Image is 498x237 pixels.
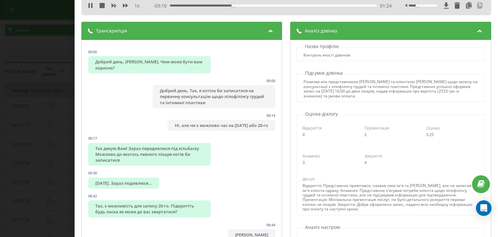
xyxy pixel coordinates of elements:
[364,132,417,137] div: 2
[88,143,211,166] div: Так дякую Вам! Зараз передивлюся під кільбаску Можливо до якогось певного лікаря хотів би записатися
[153,85,275,108] div: Добрий день. Так, я хотіла би записатися на первинну консультацію щодо ліпофілінгу грудей та інти...
[267,78,276,83] div: 00:00
[364,125,389,131] span: Презентація
[426,132,479,137] div: 3.25
[416,4,419,7] div: Accessibility label
[135,3,139,9] span: 1 x
[88,49,97,54] div: 00:00
[303,160,355,165] div: 3
[154,3,170,9] span: - 03:10
[304,53,350,57] div: Контроль якості дзвінків
[267,113,276,118] div: 00:14
[96,28,127,34] span: Транскрипція
[88,178,159,189] div: [DATE]. Зараз подивлюся...
[380,3,392,9] span: 01:24
[303,176,315,182] span: Деталі
[304,111,340,117] p: Оцінка діалогу
[267,222,276,227] div: 00:44
[168,120,276,131] div: Ні, але чи є можливо час на [DATE] або 20-го
[303,183,479,211] div: Відкриття: Представник привітався, назвав своє ім'я та [PERSON_NAME], але не запитав ім'я клієнта...
[476,200,492,216] div: Open Intercom Messenger
[303,153,320,159] span: Анамнез
[88,170,97,175] div: 00:30
[304,70,345,76] p: Підсумок дзвінка
[303,125,322,131] span: Відкриття
[304,80,478,98] div: Розмова між представником [PERSON_NAME] та клієнткою [PERSON_NAME] щодо запису на консультації з ...
[232,4,234,7] div: Accessibility label
[88,136,97,141] div: 00:17
[88,200,211,217] div: Так, є можливість для запису 20-го. Підкритіть будь ласка як може до вас звертатися?
[304,224,342,231] p: Аналіз настрою
[304,43,341,50] p: Назва профілю
[426,125,440,131] span: Оцінка
[303,132,355,137] div: 4
[364,153,382,159] span: Закриття
[364,160,417,165] div: 4
[305,28,338,34] span: Аналіз дзвінка
[88,56,211,73] div: Добрий день, [PERSON_NAME]. Чим може бути вам корисно?
[88,193,97,198] div: 00:42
